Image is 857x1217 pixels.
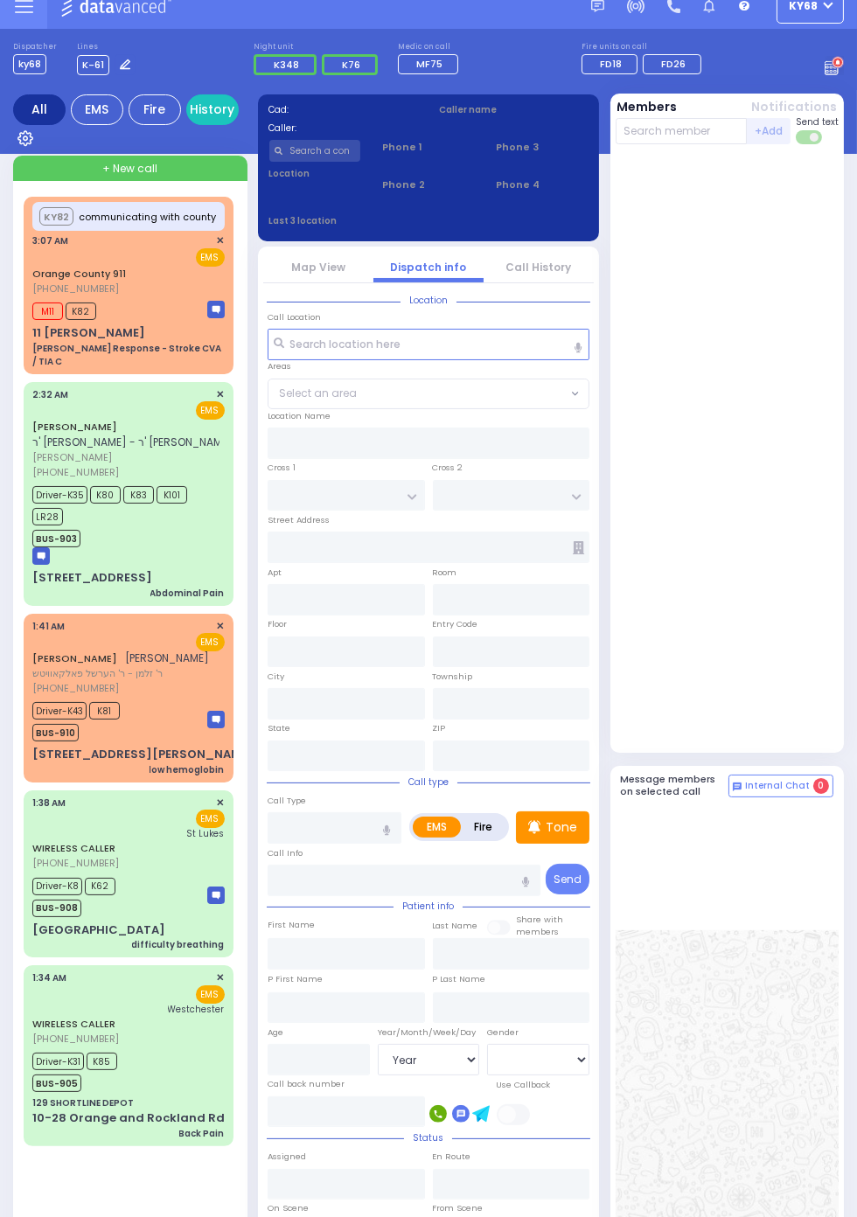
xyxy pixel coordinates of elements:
span: Send text [796,115,839,129]
span: FD26 [661,57,686,71]
span: Phone 1 [382,140,474,155]
label: Location Name [268,410,331,422]
label: Gender [487,1026,519,1039]
img: message-box.svg [207,301,225,318]
label: P Last Name [433,973,486,985]
span: [PHONE_NUMBER] [32,1032,119,1046]
span: [PERSON_NAME] [125,650,209,665]
span: ✕ [217,233,225,248]
span: + New call [102,161,157,177]
div: difficulty breathing [132,938,225,951]
input: Search location here [268,329,589,360]
span: Driver-K31 [32,1053,84,1070]
a: Map View [291,260,345,275]
div: 10-28 Orange and Rockland Rd [32,1109,225,1127]
span: K82 [66,303,96,320]
span: BUS-903 [32,530,80,547]
span: K81 [89,702,120,720]
span: 2:32 AM [32,388,68,401]
a: [PERSON_NAME] [32,420,117,434]
div: All [13,94,66,125]
span: K62 [85,878,115,895]
label: Medic on call [398,42,463,52]
a: History [186,94,239,125]
label: Turn off text [796,129,824,146]
label: Call Type [268,795,306,807]
label: Cad: [269,103,418,116]
div: 129 SHORTLINE DEPOT [32,1096,134,1109]
label: Room [433,567,457,579]
small: Share with [517,914,564,925]
label: EMS [413,817,461,838]
div: Back Pain [179,1127,225,1140]
span: K76 [342,58,360,72]
span: Phone 3 [496,140,588,155]
span: Select an area [279,386,357,401]
span: 1:38 AM [32,796,66,810]
span: [PERSON_NAME] [32,450,233,465]
span: EMS [196,633,225,651]
span: BUS-910 [32,724,79,741]
label: First Name [268,919,315,931]
label: Cross 1 [268,462,296,474]
span: Status [404,1131,452,1144]
span: EMS [196,810,225,828]
img: comment-alt.png [733,782,742,791]
span: ✕ [217,796,225,810]
label: Apt [268,567,282,579]
button: Notifications [751,98,837,116]
label: Street Address [268,514,330,526]
span: Westchester [168,1003,225,1016]
span: 0 [813,778,829,794]
label: Fire [460,817,506,838]
span: Driver-K8 [32,878,82,895]
a: Orange County 911 [32,267,126,281]
label: Caller: [269,122,418,135]
img: message-box.svg [32,547,50,565]
span: 3:07 AM [32,234,68,247]
span: ר' זלמן - ר' הערשל פאלקאוויטש [32,666,209,681]
span: [PHONE_NUMBER] [32,282,119,296]
label: Last Name [433,920,478,932]
label: Assigned [268,1151,306,1163]
span: EMS [196,248,225,267]
span: ר' [PERSON_NAME] - ר' [PERSON_NAME] [32,435,233,449]
label: Township [433,671,473,683]
label: Call Info [268,847,303,859]
label: Last 3 location [269,214,429,227]
span: BUS-905 [32,1074,81,1092]
span: Call type [400,775,457,789]
span: Phone 4 [496,177,588,192]
label: Cross 2 [433,462,463,474]
span: K348 [274,58,299,72]
label: On Scene [268,1202,309,1214]
div: EMS [71,94,123,125]
div: low hemoglobin [150,763,225,776]
div: Abdominal Pain [150,587,225,600]
span: K83 [123,486,154,504]
a: WIRELESS CALLER [32,841,115,855]
div: [STREET_ADDRESS] [32,569,152,587]
label: Fire units on call [582,42,707,52]
img: message-box.svg [207,887,225,904]
span: St Lukes [187,827,225,840]
label: Age [268,1026,283,1039]
button: Internal Chat 0 [728,775,833,797]
label: Areas [268,360,291,372]
span: LR28 [32,508,63,525]
input: Search a contact [269,140,361,162]
button: Send [546,864,589,894]
label: Caller name [440,103,589,116]
label: City [268,671,284,683]
button: Members [617,98,678,116]
a: Dispatch info [391,260,467,275]
label: Lines [77,42,136,52]
span: K80 [90,486,121,504]
span: communicating with county [79,210,216,225]
a: [PERSON_NAME] [32,651,117,665]
span: EMS [196,985,225,1004]
span: [PHONE_NUMBER] [32,681,119,695]
span: Driver-K43 [32,702,87,720]
span: M11 [32,303,63,320]
label: Location [269,167,361,180]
